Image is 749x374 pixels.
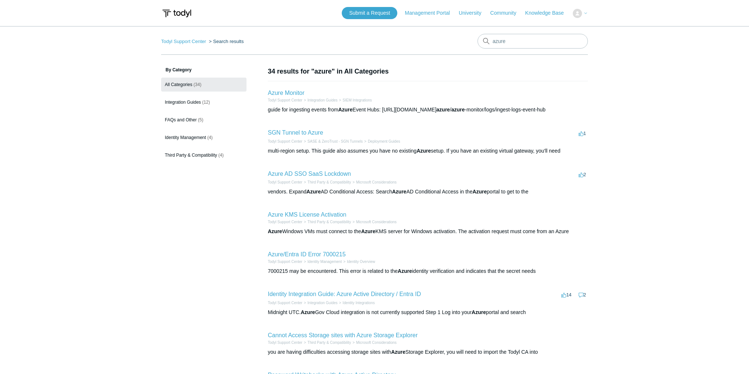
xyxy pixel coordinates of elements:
a: Identity Overview [347,260,375,264]
span: (34) [194,82,201,87]
div: guide for ingesting events from Event Hubs: [URL][DOMAIN_NAME] / -monitor/logs/ingest-logs-event-hub [268,106,588,114]
li: Third Party & Compatibility [302,179,351,185]
span: (5) [198,117,203,122]
span: All Categories [165,82,192,87]
a: Identity Management (4) [161,131,246,145]
span: 1 [579,131,586,136]
span: Identity Management [165,135,206,140]
span: FAQs and Other [165,117,197,122]
h3: By Category [161,67,246,73]
a: SASE & ZeroTrust - SGN Tunnels [308,139,363,143]
li: SASE & ZeroTrust - SGN Tunnels [302,139,363,144]
em: Azure [391,349,405,355]
div: Windows VMs must connect to the KMS server for Windows activation. The activation request must co... [268,228,588,235]
a: Cannot Access Storage sites with Azure Storage Explorer [268,332,418,338]
li: Third Party & Compatibility [302,219,351,225]
span: Integration Guides [165,100,201,105]
a: Deployment Guides [368,139,400,143]
li: Microsoft Considerations [351,179,397,185]
em: Azure [301,309,315,315]
span: (4) [207,135,213,140]
a: Todyl Support Center [161,39,206,44]
h1: 34 results for "azure" in All Categories [268,67,588,76]
a: Azure/Entra ID Error 7000215 [268,251,346,257]
a: Integration Guides (12) [161,95,246,109]
li: Microsoft Considerations [351,340,397,345]
em: azure [451,107,465,113]
li: Search results [207,39,244,44]
li: Third Party & Compatibility [302,340,351,345]
em: Azure [472,309,486,315]
div: 7000215 may be encountered. This error is related to the identity verification and indicates that... [268,267,588,275]
li: Todyl Support Center [268,179,302,185]
a: Todyl Support Center [268,341,302,345]
li: Todyl Support Center [268,340,302,345]
a: Todyl Support Center [268,260,302,264]
a: Third Party & Compatibility (4) [161,148,246,162]
a: Microsoft Considerations [356,341,397,345]
li: Identity Overview [342,259,375,264]
li: Todyl Support Center [268,219,302,225]
a: Integration Guides [308,98,338,102]
em: Azure [416,148,431,154]
a: Community [490,9,524,17]
em: Azure [392,189,407,195]
a: Todyl Support Center [268,139,302,143]
a: Todyl Support Center [268,180,302,184]
em: Azure [338,107,352,113]
a: University [459,9,489,17]
a: Third Party & Compatibility [308,180,351,184]
li: Identity Integrations [338,300,375,306]
a: Todyl Support Center [268,220,302,224]
li: Todyl Support Center [161,39,207,44]
div: vendors. Expand AD Conditional Access: Search AD Conditional Access in the portal to get to the [268,188,588,196]
div: multi-region setup. This guide also assumes you have no existing setup. If you have an existing v... [268,147,588,155]
em: Azure [472,189,487,195]
li: SIEM Integrations [338,97,372,103]
span: (4) [218,153,224,158]
em: azure [436,107,450,113]
a: All Categories (34) [161,78,246,92]
li: Todyl Support Center [268,139,302,144]
span: 2 [579,292,586,298]
a: Third Party & Compatibility [308,220,351,224]
a: Todyl Support Center [268,98,302,102]
a: Todyl Support Center [268,301,302,305]
span: 2 [579,172,586,177]
span: (12) [202,100,210,105]
a: SGN Tunnel to Azure [268,129,323,136]
a: Integration Guides [308,301,338,305]
img: Todyl Support Center Help Center home page [161,7,192,20]
a: FAQs and Other (5) [161,113,246,127]
a: Microsoft Considerations [356,220,397,224]
a: Management Portal [405,9,457,17]
a: Identity Management [308,260,342,264]
em: Azure [398,268,412,274]
span: 14 [561,292,571,298]
em: Azure [268,228,282,234]
a: Knowledge Base [525,9,571,17]
em: Azure [306,189,321,195]
a: SIEM Integrations [342,98,372,102]
li: Identity Management [302,259,342,264]
a: Azure Monitor [268,90,305,96]
span: Third Party & Compatibility [165,153,217,158]
a: Azure KMS License Activation [268,211,346,218]
em: Azure [361,228,376,234]
div: Midnight UTC. Gov Cloud integration is not currently supported Step 1 Log into your portal and se... [268,309,588,316]
input: Search [478,34,588,49]
li: Microsoft Considerations [351,219,397,225]
a: Identity Integration Guide: Azure Active Directory / Entra ID [268,291,421,297]
a: Third Party & Compatibility [308,341,351,345]
li: Todyl Support Center [268,97,302,103]
li: Todyl Support Center [268,300,302,306]
li: Deployment Guides [363,139,400,144]
a: Microsoft Considerations [356,180,397,184]
div: you are having difficulties accessing storage sites with Storage Explorer, you will need to impor... [268,348,588,356]
li: Todyl Support Center [268,259,302,264]
a: Submit a Request [342,7,397,19]
li: Integration Guides [302,97,338,103]
a: Azure AD SSO SaaS Lockdown [268,171,351,177]
a: Identity Integrations [342,301,374,305]
li: Integration Guides [302,300,338,306]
